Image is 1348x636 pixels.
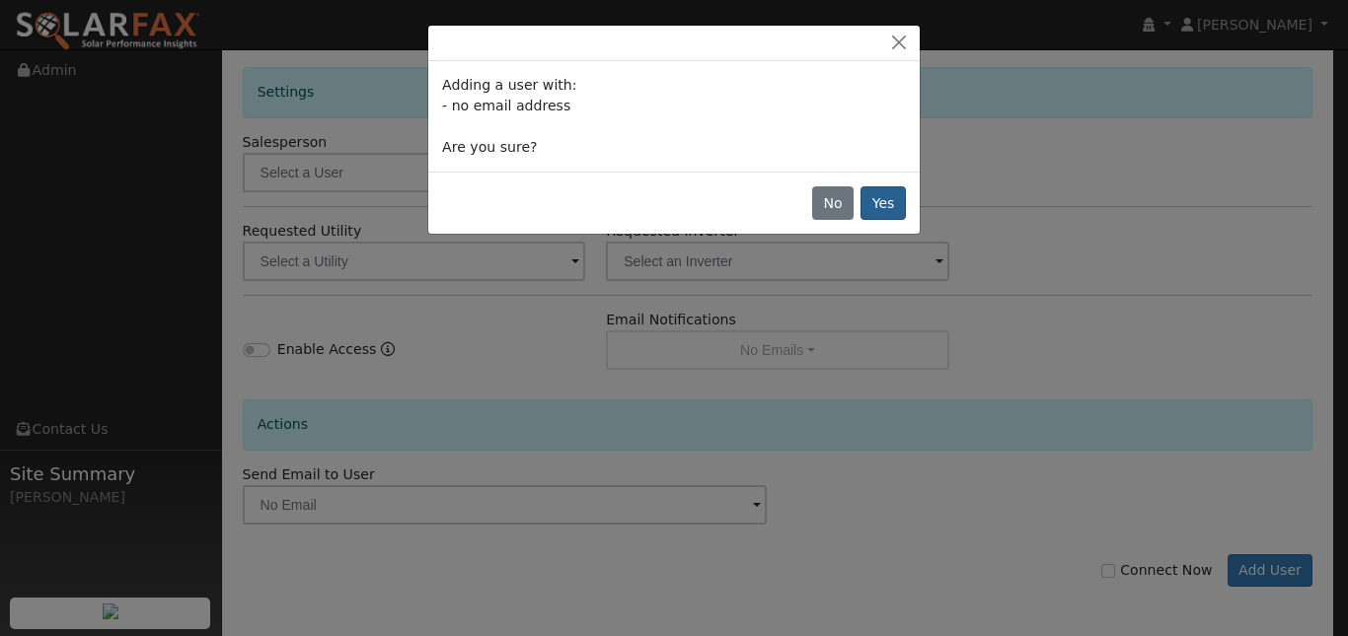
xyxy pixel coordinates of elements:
[442,98,570,113] span: - no email address
[442,139,537,155] span: Are you sure?
[442,77,576,93] span: Adding a user with:
[812,186,854,220] button: No
[861,186,906,220] button: Yes
[885,33,913,53] button: Close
